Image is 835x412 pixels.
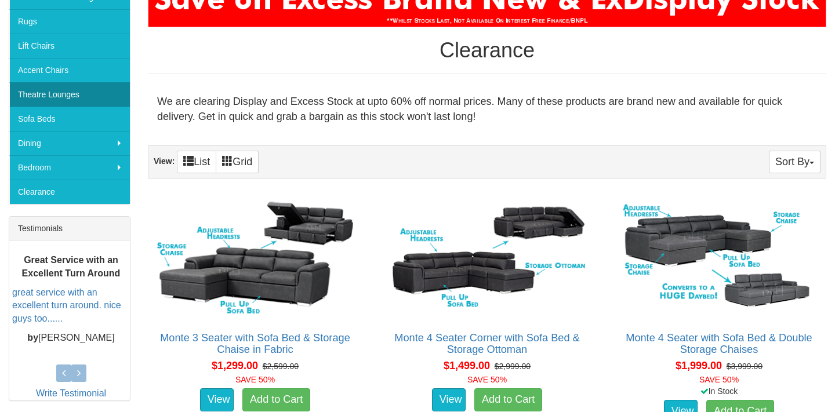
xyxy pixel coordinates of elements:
[12,287,121,324] a: great service with an excellent turn around. nice guys too......
[12,332,130,345] p: [PERSON_NAME]
[9,9,130,34] a: Rugs
[9,155,130,180] a: Bedroom
[212,360,258,371] span: $1,299.00
[727,362,763,371] del: $3,999.00
[676,360,722,371] span: $1,999.00
[9,217,130,240] div: Testimonials
[9,58,130,82] a: Accent Chairs
[626,332,812,355] a: Monte 4 Seater with Sofa Bed & Double Storage Chaises
[394,332,579,355] a: Monte 4 Seater Corner with Sofa Bed & Storage Ottoman
[609,385,829,397] div: In Stock
[467,375,507,384] font: SAVE 50%
[235,375,275,384] font: SAVE 50%
[263,362,299,371] del: $2,599.00
[154,197,356,320] img: Monte 3 Seater with Sofa Bed & Storage Chaise in Fabric
[242,388,310,411] a: Add to Cart
[9,34,130,58] a: Lift Chairs
[148,85,826,133] div: We are clearing Display and Excess Stock at upto 60% off normal prices. Many of these products ar...
[618,197,820,320] img: Monte 4 Seater with Sofa Bed & Double Storage Chaises
[216,151,259,173] a: Grid
[699,375,739,384] font: SAVE 50%
[177,151,216,173] a: List
[160,332,350,355] a: Monte 3 Seater with Sofa Bed & Storage Chaise in Fabric
[495,362,531,371] del: $2,999.00
[148,39,826,62] h1: Clearance
[9,82,130,107] a: Theatre Lounges
[9,107,130,131] a: Sofa Beds
[9,131,130,155] a: Dining
[386,197,588,320] img: Monte 4 Seater Corner with Sofa Bed & Storage Ottoman
[154,157,175,166] strong: View:
[9,180,130,204] a: Clearance
[769,151,821,173] button: Sort By
[22,255,121,278] b: Great Service with an Excellent Turn Around
[200,388,234,411] a: View
[36,388,106,398] a: Write Testimonial
[27,333,38,343] b: by
[444,360,490,371] span: $1,499.00
[432,388,466,411] a: View
[474,388,542,411] a: Add to Cart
